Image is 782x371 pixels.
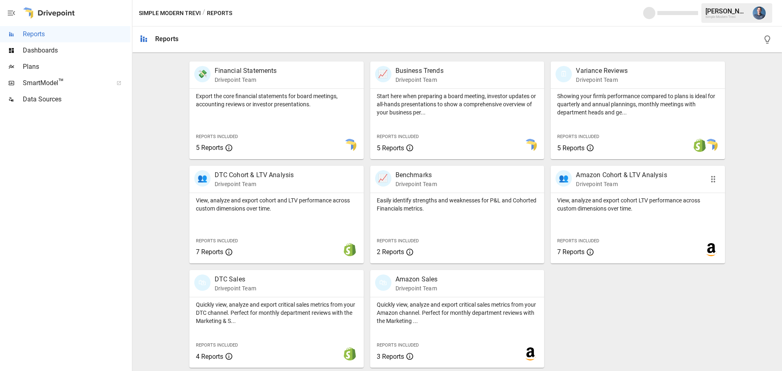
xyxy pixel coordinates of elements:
span: 5 Reports [557,144,584,152]
span: Dashboards [23,46,130,55]
p: Amazon Sales [395,274,438,284]
span: 5 Reports [377,144,404,152]
p: Showing your firm's performance compared to plans is ideal for quarterly and annual plannings, mo... [557,92,718,116]
div: 🛍 [375,274,391,291]
img: shopify [343,243,356,256]
span: Reports Included [377,238,419,244]
div: Simple Modern Trevi [705,15,748,19]
p: Drivepoint Team [395,180,437,188]
p: Drivepoint Team [576,180,667,188]
img: Mike Beckham [753,7,766,20]
img: shopify [343,347,356,360]
div: / [202,8,205,18]
img: amazon [705,243,718,256]
span: Reports Included [557,238,599,244]
p: Quickly view, analyze and export critical sales metrics from your DTC channel. Perfect for monthl... [196,301,357,325]
img: smart model [524,139,537,152]
p: Drivepoint Team [395,76,444,84]
p: Easily identify strengths and weaknesses for P&L and Cohorted Financials metrics. [377,196,538,213]
div: 👥 [556,170,572,187]
img: shopify [693,139,706,152]
p: Drivepoint Team [215,180,294,188]
div: 🛍 [194,274,211,291]
p: Drivepoint Team [395,284,438,292]
span: Data Sources [23,94,130,104]
p: Quickly view, analyze and export critical sales metrics from your Amazon channel. Perfect for mon... [377,301,538,325]
div: 📈 [375,170,391,187]
span: Reports Included [557,134,599,139]
p: DTC Sales [215,274,256,284]
div: Reports [155,35,178,43]
div: 👥 [194,170,211,187]
span: Reports Included [196,134,238,139]
span: 2 Reports [377,248,404,256]
span: 7 Reports [557,248,584,256]
span: Plans [23,62,130,72]
p: Drivepoint Team [576,76,627,84]
span: 7 Reports [196,248,223,256]
span: SmartModel [23,78,108,88]
img: smart model [343,139,356,152]
p: Benchmarks [395,170,437,180]
p: Start here when preparing a board meeting, investor updates or all-hands presentations to show a ... [377,92,538,116]
img: smart model [705,139,718,152]
span: 5 Reports [196,144,223,151]
span: 3 Reports [377,353,404,360]
span: Reports Included [377,342,419,348]
span: Reports Included [196,342,238,348]
span: ™ [58,77,64,87]
div: 💸 [194,66,211,82]
p: Drivepoint Team [215,76,277,84]
span: Reports Included [377,134,419,139]
p: View, analyze and export cohort LTV performance across custom dimensions over time. [557,196,718,213]
div: 📈 [375,66,391,82]
p: Variance Reviews [576,66,627,76]
p: View, analyze and export cohort and LTV performance across custom dimensions over time. [196,196,357,213]
div: [PERSON_NAME] [705,7,748,15]
button: Mike Beckham [748,2,771,24]
span: 4 Reports [196,353,223,360]
p: Drivepoint Team [215,284,256,292]
p: DTC Cohort & LTV Analysis [215,170,294,180]
span: Reports [23,29,130,39]
span: Reports Included [196,238,238,244]
img: amazon [524,347,537,360]
p: Business Trends [395,66,444,76]
p: Financial Statements [215,66,277,76]
p: Amazon Cohort & LTV Analysis [576,170,667,180]
div: 🗓 [556,66,572,82]
p: Export the core financial statements for board meetings, accounting reviews or investor presentat... [196,92,357,108]
button: Simple Modern Trevi [139,8,201,18]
